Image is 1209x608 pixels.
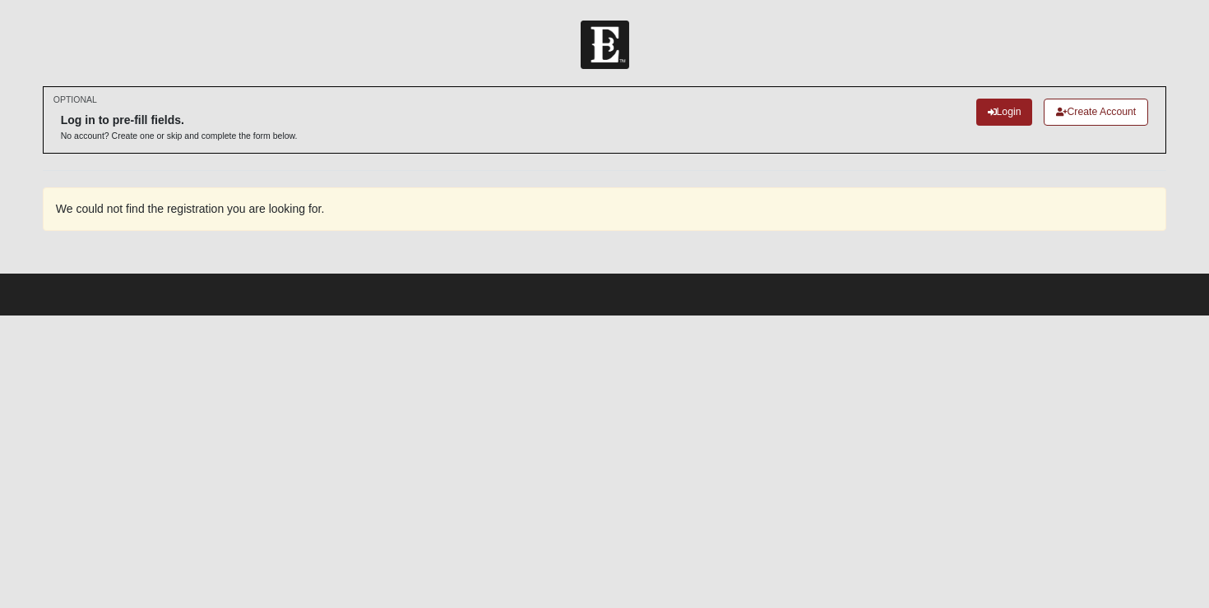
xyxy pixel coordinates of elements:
[61,113,298,127] h6: Log in to pre-fill fields.
[1044,99,1148,126] a: Create Account
[53,94,97,106] small: OPTIONAL
[56,202,325,215] span: We could not find the registration you are looking for.
[581,21,629,69] img: Church of Eleven22 Logo
[61,130,298,142] p: No account? Create one or skip and complete the form below.
[976,99,1033,126] a: Login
